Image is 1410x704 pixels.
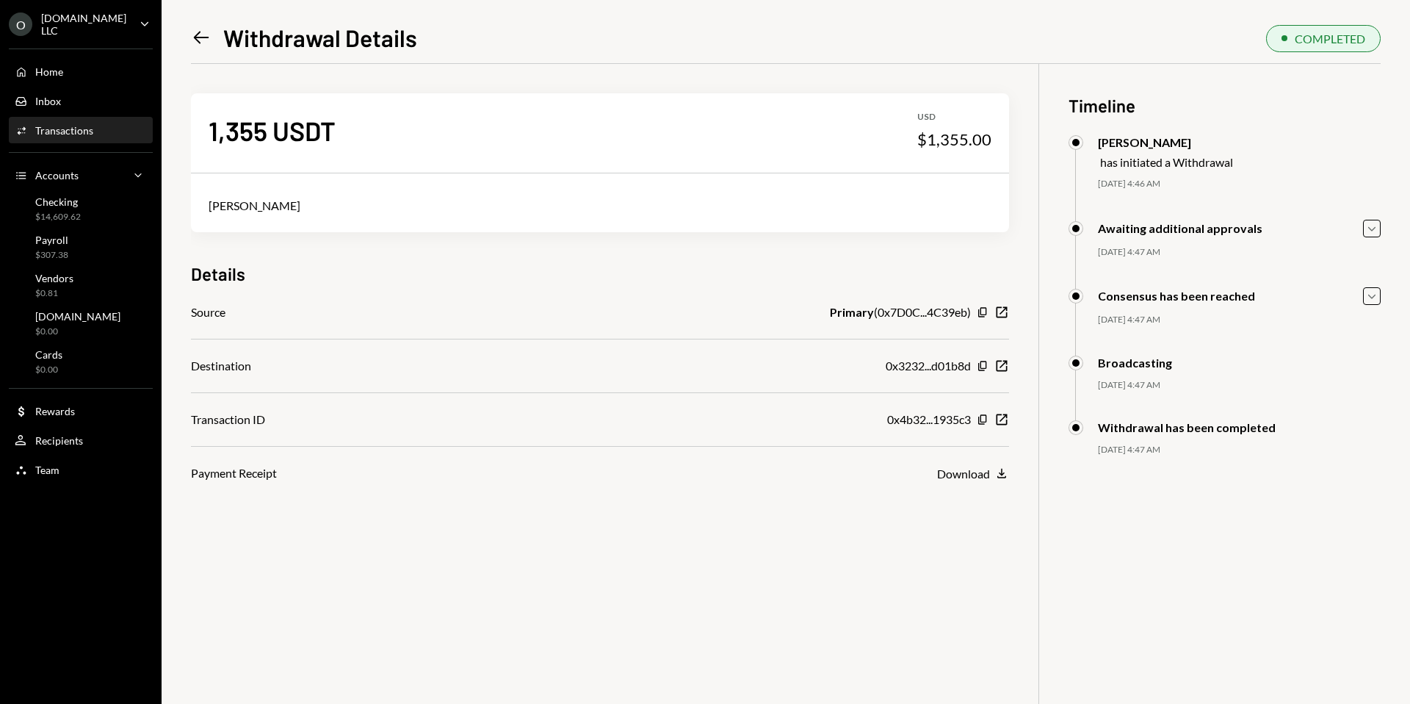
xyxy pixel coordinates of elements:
[830,303,874,321] b: Primary
[35,211,81,223] div: $14,609.62
[35,405,75,417] div: Rewards
[917,129,991,150] div: $1,355.00
[937,467,990,481] div: Download
[1098,444,1381,456] div: [DATE] 4:47 AM
[35,272,73,284] div: Vendors
[1098,135,1233,149] div: [PERSON_NAME]
[35,169,79,182] div: Accounts
[35,234,68,246] div: Payroll
[9,191,153,226] a: Checking$14,609.62
[1098,246,1381,259] div: [DATE] 4:47 AM
[223,23,417,52] h1: Withdrawal Details
[9,229,153,265] a: Payroll$307.38
[41,12,128,37] div: [DOMAIN_NAME] LLC
[209,197,991,215] div: [PERSON_NAME]
[9,117,153,143] a: Transactions
[35,310,120,323] div: [DOMAIN_NAME]
[1100,155,1233,169] div: has initiated a Withdrawal
[35,434,83,447] div: Recipients
[35,364,62,376] div: $0.00
[1098,420,1276,434] div: Withdrawal has been completed
[1098,314,1381,326] div: [DATE] 4:47 AM
[1098,356,1172,370] div: Broadcasting
[9,87,153,114] a: Inbox
[35,65,63,78] div: Home
[9,162,153,188] a: Accounts
[1069,93,1381,118] h3: Timeline
[1098,178,1381,190] div: [DATE] 4:46 AM
[35,287,73,300] div: $0.81
[191,411,265,428] div: Transaction ID
[1098,221,1262,235] div: Awaiting additional approvals
[191,303,225,321] div: Source
[9,398,153,424] a: Rewards
[886,357,971,375] div: 0x3232...d01b8d
[35,195,81,208] div: Checking
[830,303,971,321] div: ( 0x7D0C...4C39eb )
[9,427,153,453] a: Recipients
[209,114,336,147] div: 1,355 USDT
[9,456,153,483] a: Team
[35,464,59,476] div: Team
[35,326,120,338] div: $0.00
[1295,32,1365,46] div: COMPLETED
[191,357,251,375] div: Destination
[937,466,1009,482] button: Download
[9,344,153,379] a: Cards$0.00
[35,124,93,137] div: Transactions
[9,306,153,341] a: [DOMAIN_NAME]$0.00
[191,262,245,286] h3: Details
[35,348,62,361] div: Cards
[887,411,971,428] div: 0x4b32...1935c3
[191,464,277,482] div: Payment Receipt
[9,58,153,85] a: Home
[1098,379,1381,392] div: [DATE] 4:47 AM
[1098,289,1255,303] div: Consensus has been reached
[917,111,991,123] div: USD
[35,95,61,107] div: Inbox
[35,249,68,262] div: $307.38
[9,267,153,303] a: Vendors$0.81
[9,12,32,36] div: O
